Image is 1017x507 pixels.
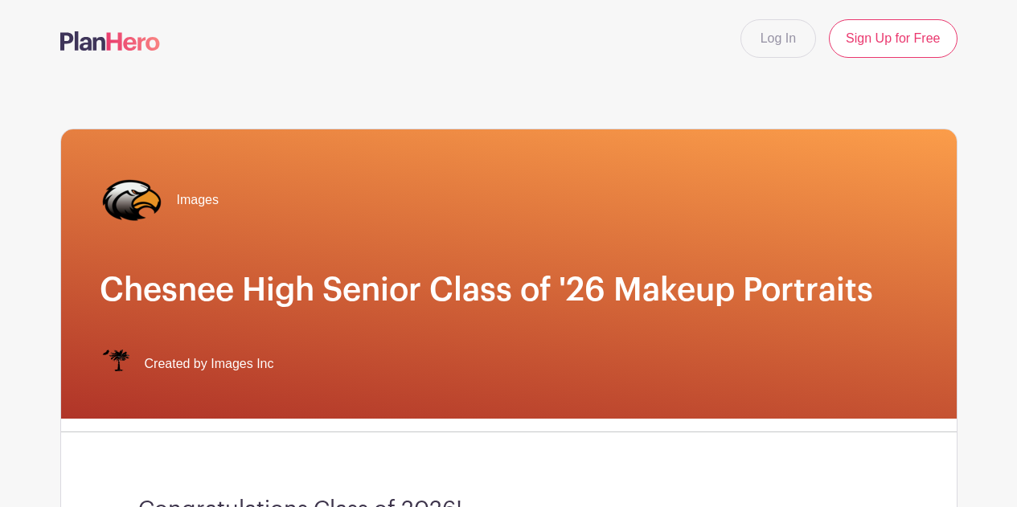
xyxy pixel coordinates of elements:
[100,348,132,380] img: IMAGES%20logo%20transparenT%20PNG%20s.png
[60,31,160,51] img: logo-507f7623f17ff9eddc593b1ce0a138ce2505c220e1c5a4e2b4648c50719b7d32.svg
[177,190,219,210] span: Images
[145,354,274,374] span: Created by Images Inc
[829,19,957,58] a: Sign Up for Free
[100,168,164,232] img: chesnee%20transp..png
[100,271,918,309] h1: Chesnee High Senior Class of '26 Makeup Portraits
[740,19,816,58] a: Log In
